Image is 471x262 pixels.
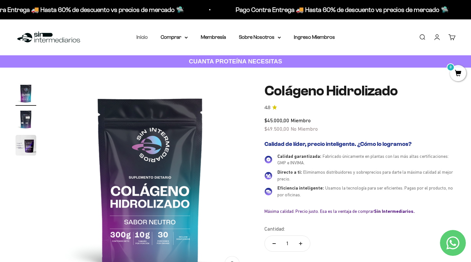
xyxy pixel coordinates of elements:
button: Ir al artículo 2 [16,109,36,132]
a: Ingreso Miembros [294,34,335,40]
div: Un video del producto [8,70,134,81]
strong: CUANTA PROTEÍNA NECESITAS [189,58,282,65]
span: Miembro [291,117,311,123]
span: $45.000,00 [264,117,289,123]
button: Enviar [105,97,134,108]
b: Sin Intermediarios. [374,209,415,214]
p: ¿Qué te haría sentir más seguro de comprar este producto? [8,10,134,25]
summary: Comprar [161,33,188,41]
img: Eficiencia inteligente [264,188,272,195]
span: Fabricado únicamente en plantas con las más altas certificaciones: GMP e INVIMA. [277,154,449,166]
span: Calidad garantizada: [277,154,321,159]
h2: Calidad de líder, precio inteligente. ¿Cómo lo logramos? [264,141,455,148]
button: Aumentar cantidad [291,236,310,251]
div: Una promoción especial [8,57,134,68]
label: Cantidad: [264,225,285,233]
a: Membresía [201,34,226,40]
span: Enviar [106,97,133,108]
div: Máxima calidad. Precio justo. Esa es la ventaja de comprar [264,208,455,214]
mark: 0 [447,63,455,71]
span: 4.8 [264,104,270,111]
p: Pago Contra Entrega 🚚 Hasta 60% de descuento vs precios de mercado 🛸 [232,5,445,15]
div: Un mejor precio [8,82,134,94]
img: Calidad garantizada [264,156,272,163]
a: 0 [450,70,466,77]
img: Colágeno Hidrolizado [16,135,36,156]
summary: Sobre Nosotros [239,33,281,41]
div: Más información sobre los ingredientes [8,31,134,42]
button: Ir al artículo 1 [16,83,36,106]
span: No Miembro [291,126,318,132]
span: Eficiencia inteligente: [277,185,324,191]
div: Reseñas de otros clientes [8,44,134,55]
span: $49.500,00 [264,126,289,132]
img: Directo a ti [264,172,272,180]
span: Directo a ti: [277,169,302,175]
img: Colágeno Hidrolizado [16,83,36,104]
span: Eliminamos distribuidores y sobreprecios para darte la máxima calidad al mejor precio. [277,169,453,181]
button: Ir al artículo 3 [16,135,36,158]
h1: Colágeno Hidrolizado [264,83,455,99]
button: Reducir cantidad [265,236,284,251]
a: 4.84.8 de 5.0 estrellas [264,104,455,111]
img: Colágeno Hidrolizado [16,109,36,130]
span: Usamos la tecnología para ser eficientes. Pagas por el producto, no por oficinas. [277,185,453,197]
a: Inicio [136,34,148,40]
